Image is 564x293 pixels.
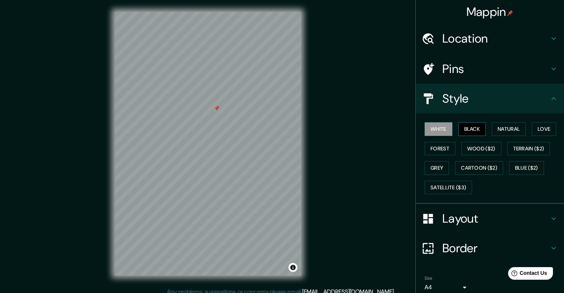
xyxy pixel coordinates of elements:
[442,61,549,76] h4: Pins
[115,12,301,276] canvas: Map
[425,122,452,136] button: White
[509,161,544,175] button: Blue ($2)
[461,142,501,156] button: Wood ($2)
[442,91,549,106] h4: Style
[458,122,486,136] button: Black
[442,211,549,226] h4: Layout
[466,4,514,19] h4: Mappin
[425,142,455,156] button: Forest
[532,122,556,136] button: Love
[442,241,549,256] h4: Border
[416,84,564,113] div: Style
[507,10,513,16] img: pin-icon.png
[425,181,472,194] button: Satellite ($3)
[425,275,432,282] label: Size
[416,24,564,53] div: Location
[498,264,556,285] iframe: Help widget launcher
[492,122,526,136] button: Natural
[416,204,564,233] div: Layout
[425,161,449,175] button: Grey
[455,161,503,175] button: Cartoon ($2)
[507,142,550,156] button: Terrain ($2)
[288,263,297,272] button: Toggle attribution
[416,233,564,263] div: Border
[416,54,564,84] div: Pins
[442,31,549,46] h4: Location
